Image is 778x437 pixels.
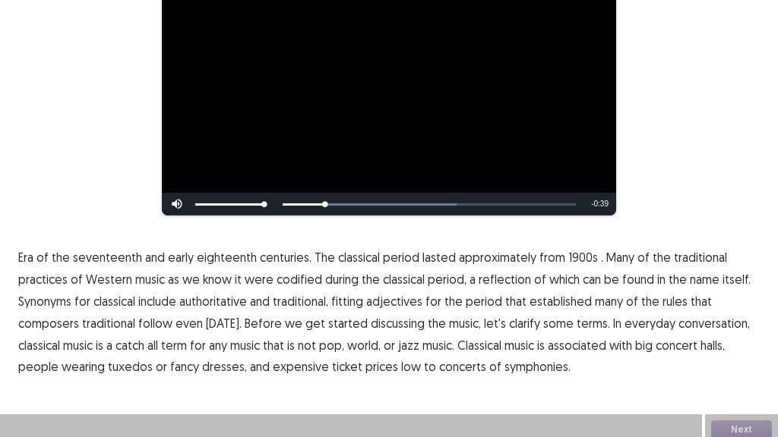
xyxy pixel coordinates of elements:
span: to [424,357,436,376]
span: conversation, [678,314,750,332]
span: discussing [371,314,425,332]
button: Mute [162,193,192,215]
span: found [622,270,654,288]
span: classical [93,292,135,310]
span: of [534,270,546,288]
span: be [604,270,619,288]
span: centuries. [260,248,312,266]
span: get [305,314,325,332]
span: world, [347,336,381,354]
span: name [690,270,719,288]
span: of [489,357,501,376]
span: that [691,292,712,310]
span: let's [484,314,506,332]
span: a [106,336,112,354]
span: ticket [332,357,362,376]
span: reflection [479,270,531,288]
span: we [182,270,200,288]
span: many [595,292,623,310]
span: term [161,336,187,354]
span: some [543,314,574,332]
span: the [52,248,70,266]
span: or [384,336,395,354]
span: wearing [62,357,105,376]
span: prices [365,357,398,376]
span: traditional, [273,292,328,310]
span: is [96,336,103,354]
span: people [18,357,59,376]
span: itself. [723,270,751,288]
span: rules [663,292,688,310]
span: concerts [439,357,486,376]
span: classical [18,336,60,354]
span: clarify [509,314,540,332]
span: dresses, [202,357,247,376]
span: period [466,292,502,310]
span: eighteenth [197,248,257,266]
span: and [250,292,270,310]
span: from [539,248,565,266]
span: terms. [577,314,610,332]
span: codified [277,270,322,288]
span: any [209,336,227,354]
span: or [156,357,167,376]
span: music. [422,336,454,354]
span: associated [548,336,606,354]
span: authoritative [179,292,247,310]
span: of [36,248,49,266]
span: everyday [625,314,675,332]
span: 1900s [568,248,598,266]
span: music [230,336,260,354]
span: for [425,292,441,310]
span: can [583,270,601,288]
span: the [641,292,659,310]
span: music [135,270,165,288]
span: for [74,292,90,310]
span: the [444,292,463,310]
span: the [669,270,687,288]
span: - [591,200,593,208]
span: 0:39 [594,200,609,208]
span: The [315,248,335,266]
span: Classical [457,336,501,354]
span: were [245,270,274,288]
span: traditional [82,314,135,332]
span: not [298,336,316,354]
span: low [401,357,421,376]
span: period, [428,270,466,288]
span: Many [606,248,634,266]
span: Synonyms [18,292,71,310]
span: of [71,270,83,288]
span: pop, [319,336,344,354]
span: the [362,270,380,288]
span: the [428,314,446,332]
span: jazz [398,336,419,354]
span: music [504,336,534,354]
span: and [145,248,165,266]
span: even [176,314,203,332]
span: seventeenth [73,248,142,266]
span: tuxedos [108,357,153,376]
span: we [285,314,302,332]
span: for [190,336,206,354]
span: fitting [331,292,363,310]
span: traditional [674,248,727,266]
span: classical [338,248,380,266]
span: music, [449,314,481,332]
span: lasted [422,248,456,266]
span: in [657,270,666,288]
span: that [263,336,284,354]
span: with [609,336,632,354]
span: it [235,270,242,288]
span: practices [18,270,68,288]
span: symphonies. [504,357,571,376]
span: music [63,336,93,354]
span: period [383,248,419,266]
span: of [637,248,650,266]
span: that [505,292,527,310]
span: started [328,314,368,332]
div: Volume Level [195,203,264,206]
span: is [287,336,295,354]
span: concert [656,336,697,354]
span: Before [245,314,282,332]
